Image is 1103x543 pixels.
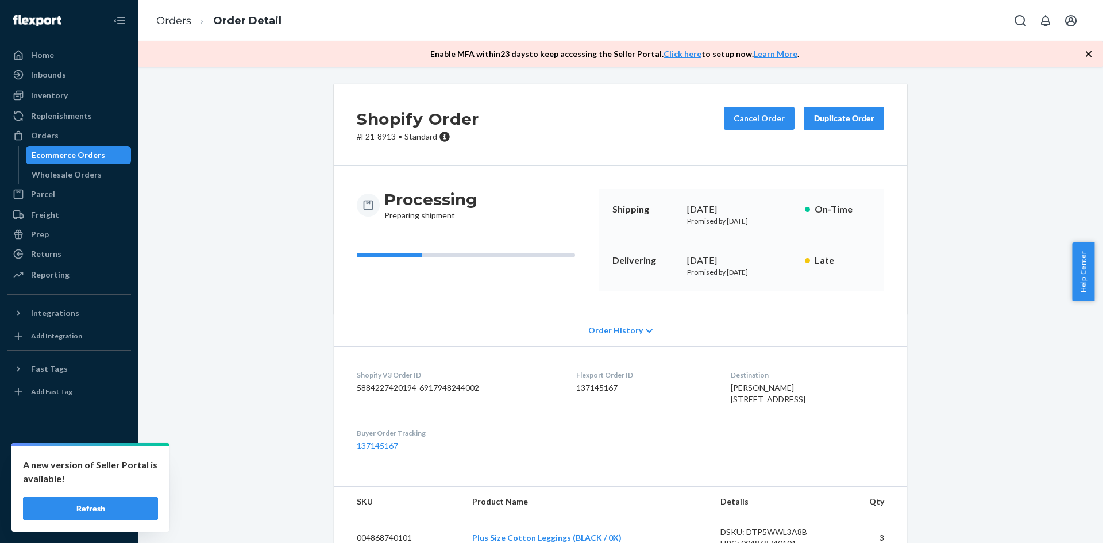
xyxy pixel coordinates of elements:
p: On-Time [815,203,870,216]
span: [PERSON_NAME] [STREET_ADDRESS] [731,383,805,404]
button: Duplicate Order [804,107,884,130]
h3: Processing [384,189,477,210]
a: Settings [7,452,131,471]
button: Cancel Order [724,107,795,130]
div: Ecommerce Orders [32,149,105,161]
div: [DATE] [687,203,796,216]
div: Fast Tags [31,363,68,375]
a: Plus Size Cotton Leggings (BLACK / 0X) [472,533,622,542]
iframe: Find more information here [888,214,1103,543]
a: Returns [7,245,131,263]
div: Parcel [31,188,55,200]
p: # F21-8913 [357,131,479,143]
dt: Buyer Order Tracking [357,428,558,438]
div: Prep [31,229,49,240]
img: Flexport logo [13,15,61,26]
div: Add Integration [31,331,82,341]
a: Help Center [7,491,131,510]
a: Learn More [754,49,797,59]
th: Details [711,487,838,517]
div: Replenishments [31,110,92,122]
button: Close Navigation [108,9,131,32]
div: Orders [31,130,59,141]
button: Open Search Box [1009,9,1032,32]
button: Refresh [23,497,158,520]
dt: Flexport Order ID [576,370,712,380]
div: [DATE] [687,254,796,267]
a: Ecommerce Orders [26,146,132,164]
a: Orders [156,14,191,27]
dt: Destination [731,370,884,380]
ol: breadcrumbs [147,4,291,38]
span: • [398,132,402,141]
a: 137145167 [357,441,398,450]
a: Add Fast Tag [7,383,131,401]
a: Replenishments [7,107,131,125]
div: Freight [31,209,59,221]
p: Promised by [DATE] [687,267,796,277]
div: Returns [31,248,61,260]
dd: 137145167 [576,382,712,394]
div: DSKU: DTP5WWL3A8B [720,526,828,538]
div: Inventory [31,90,68,101]
span: Order History [588,325,643,336]
th: Product Name [463,487,711,517]
div: Home [31,49,54,61]
div: Duplicate Order [813,113,874,124]
p: A new version of Seller Portal is available! [23,458,158,486]
p: Late [815,254,870,267]
p: Shipping [612,203,678,216]
div: Inbounds [31,69,66,80]
a: Wholesale Orders [26,165,132,184]
div: Reporting [31,269,70,280]
button: Integrations [7,304,131,322]
a: Home [7,46,131,64]
button: Talk to Support [7,472,131,490]
th: Qty [838,487,907,517]
a: Reporting [7,265,131,284]
div: Integrations [31,307,79,319]
div: Preparing shipment [384,189,477,221]
button: Fast Tags [7,360,131,378]
a: Orders [7,126,131,145]
a: Freight [7,206,131,224]
span: Standard [404,132,437,141]
a: Order Detail [213,14,281,27]
th: SKU [334,487,463,517]
p: Enable MFA within 23 days to keep accessing the Seller Portal. to setup now. . [430,48,799,60]
a: Click here [664,49,701,59]
div: Wholesale Orders [32,169,102,180]
dt: Shopify V3 Order ID [357,370,558,380]
a: Parcel [7,185,131,203]
h2: Shopify Order [357,107,479,131]
a: Inventory [7,86,131,105]
a: Prep [7,225,131,244]
p: Promised by [DATE] [687,216,796,226]
a: Add Integration [7,327,131,345]
button: Give Feedback [7,511,131,529]
p: Delivering [612,254,678,267]
dd: 5884227420194-6917948244002 [357,382,558,394]
button: Open account menu [1059,9,1082,32]
div: Add Fast Tag [31,387,72,396]
button: Open notifications [1034,9,1057,32]
a: Inbounds [7,66,131,84]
